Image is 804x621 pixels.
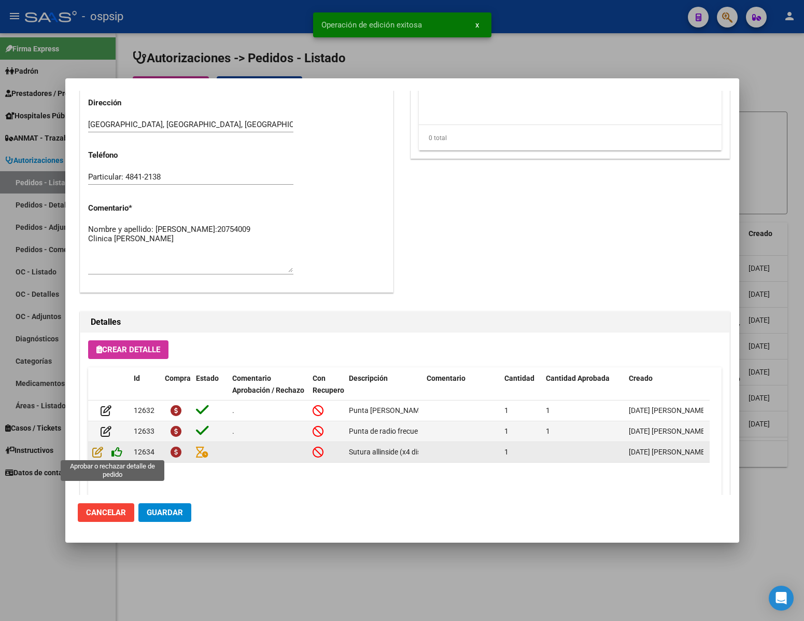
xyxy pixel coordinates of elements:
span: 1 [504,448,509,456]
span: 1 [504,427,509,435]
button: x [467,16,487,34]
span: Cantidad [504,374,534,382]
button: Guardar [138,503,191,522]
span: 1 [546,406,550,415]
span: Estado [196,374,219,382]
span: . [232,406,234,415]
p: Comentario [88,202,177,214]
span: Compra [165,374,191,382]
span: Comentario Aprobación / Rechazo [232,374,304,394]
span: Con Recupero [313,374,344,394]
div: Open Intercom Messenger [769,586,794,611]
datatable-header-cell: Con Recupero [308,367,345,413]
span: Descripción [349,374,388,382]
span: Creado [629,374,653,382]
span: Punta de radio frecuencia [349,427,431,435]
datatable-header-cell: Id [130,367,161,413]
div: 0 total [419,125,721,151]
span: 12634 [134,448,154,456]
datatable-header-cell: Estado [192,367,228,413]
span: Cantidad Aprobada [546,374,610,382]
span: Sutura allinside (x4 disparos) [349,448,442,456]
p: Teléfono [88,149,177,161]
datatable-header-cell: Cantidad Aprobada [542,367,625,413]
span: 1 [504,406,509,415]
span: Guardar [147,508,183,517]
h2: Detalles [91,316,719,328]
span: [DATE] [PERSON_NAME] [629,406,707,415]
button: Crear Detalle [88,340,168,359]
span: Comentario [427,374,466,382]
p: Dirección [88,97,177,109]
span: 12632 [134,406,154,415]
span: 1 [546,427,550,435]
datatable-header-cell: Descripción [345,367,422,413]
datatable-header-cell: Creado [625,367,708,413]
span: [DATE] [PERSON_NAME] [629,427,707,435]
button: Cancelar [78,503,134,522]
datatable-header-cell: Cantidad [500,367,542,413]
span: [DATE] [PERSON_NAME] [629,448,707,456]
datatable-header-cell: Comentario [422,367,500,413]
span: x [475,20,479,30]
span: Operación de edición exitosa [321,20,422,30]
datatable-header-cell: Compra [161,367,192,413]
span: Crear Detalle [96,345,160,354]
span: Id [134,374,140,382]
span: Punta [PERSON_NAME] fullrotus 4,5mm [349,406,478,415]
span: . [232,427,234,435]
span: Cancelar [86,508,126,517]
span: 12633 [134,427,154,435]
datatable-header-cell: Comentario Aprobación / Rechazo [228,367,308,413]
